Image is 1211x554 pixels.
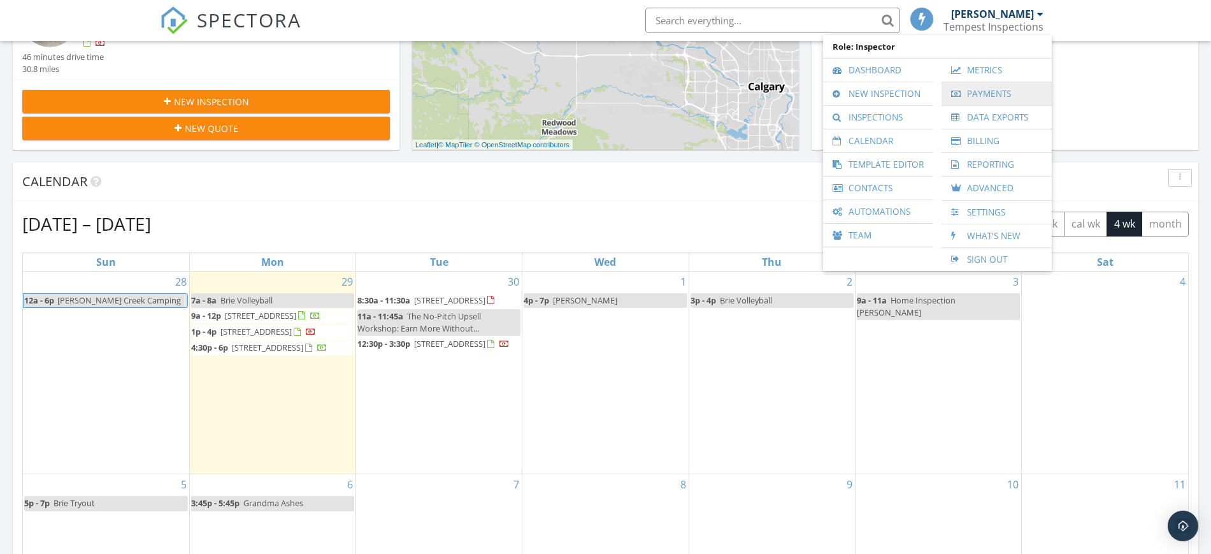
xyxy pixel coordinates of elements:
[22,51,104,63] div: 46 minutes drive time
[720,295,772,306] span: Brie Volleyball
[829,129,927,152] a: Calendar
[829,35,1045,58] span: Role: Inspector
[948,201,1045,224] a: Settings
[191,342,327,353] a: 4:30p - 6p [STREET_ADDRESS]
[1142,212,1189,237] button: month
[185,122,238,135] span: New Quote
[220,326,292,337] span: [STREET_ADDRESS]
[357,310,403,322] span: 11a - 11:45a
[829,153,927,176] a: Template Editor
[191,342,228,353] span: 4:30p - 6p
[160,17,301,44] a: SPECTORA
[191,497,240,509] span: 3:45p - 5:45p
[759,253,784,271] a: Thursday
[357,338,410,349] span: 12:30p - 3:30p
[22,211,151,237] h2: [DATE] – [DATE]
[356,272,522,474] td: Go to September 30, 2025
[94,253,118,271] a: Sunday
[645,8,900,33] input: Search everything...
[1168,511,1198,541] div: Open Intercom Messenger
[345,474,355,495] a: Go to October 6, 2025
[191,310,320,321] a: 9a - 12p [STREET_ADDRESS]
[225,310,296,321] span: [STREET_ADDRESS]
[178,474,189,495] a: Go to October 5, 2025
[829,200,927,223] a: Automations
[948,177,1045,200] a: Advanced
[857,295,956,318] span: Home Inspection [PERSON_NAME]
[412,140,573,150] div: |
[948,248,1045,271] a: Sign Out
[160,6,188,34] img: The Best Home Inspection Software - Spectora
[592,253,619,271] a: Wednesday
[948,153,1045,176] a: Reporting
[220,295,273,306] span: Brie Volleyball
[948,82,1045,105] a: Payments
[191,309,354,324] a: 9a - 12p [STREET_ADDRESS]
[22,90,390,113] button: New Inspection
[691,295,716,306] span: 3p - 4p
[844,474,855,495] a: Go to October 9, 2025
[427,253,451,271] a: Tuesday
[357,338,510,349] a: 12:30p - 3:30p [STREET_ADDRESS]
[357,295,498,306] a: 8:30a - 11:30a [STREET_ADDRESS]
[189,272,355,474] td: Go to September 29, 2025
[191,326,316,337] a: 1p - 4p [STREET_ADDRESS]
[232,342,303,353] span: [STREET_ADDRESS]
[943,20,1043,33] div: Tempest Inspections
[57,295,181,306] span: [PERSON_NAME] Creek Camping
[357,293,520,309] a: 8:30a - 11:30a [STREET_ADDRESS]
[414,338,485,349] span: [STREET_ADDRESS]
[197,6,301,33] span: SPECTORA
[1010,272,1021,292] a: Go to October 3, 2025
[948,224,1045,247] a: What's New
[1107,212,1142,237] button: 4 wk
[1094,253,1116,271] a: Saturday
[1022,272,1188,474] td: Go to October 4, 2025
[524,295,549,306] span: 4p - 7p
[553,295,617,306] span: [PERSON_NAME]
[191,326,217,337] span: 1p - 4p
[678,474,689,495] a: Go to October 8, 2025
[1005,474,1021,495] a: Go to October 10, 2025
[24,497,50,509] span: 5p - 7p
[357,310,481,334] span: The No-Pitch Upsell Workshop: Earn More Without...
[829,224,927,247] a: Team
[505,272,522,292] a: Go to September 30, 2025
[829,177,927,200] a: Contacts
[191,310,221,321] span: 9a - 12p
[22,173,87,190] span: Calendar
[54,497,95,509] span: Brie Tryout
[1177,272,1188,292] a: Go to October 4, 2025
[339,272,355,292] a: Go to September 29, 2025
[23,272,189,474] td: Go to September 28, 2025
[1172,474,1188,495] a: Go to October 11, 2025
[857,295,887,306] span: 9a - 11a
[191,324,354,340] a: 1p - 4p [STREET_ADDRESS]
[475,141,570,149] a: © OpenStreetMap contributors
[511,474,522,495] a: Go to October 7, 2025
[829,106,927,129] a: Inspections
[415,141,436,149] a: Leaflet
[951,8,1034,20] div: [PERSON_NAME]
[173,272,189,292] a: Go to September 28, 2025
[414,295,485,306] span: [STREET_ADDRESS]
[829,59,927,82] a: Dashboard
[844,272,855,292] a: Go to October 2, 2025
[438,141,473,149] a: © MapTiler
[829,82,927,105] a: New Inspection
[678,272,689,292] a: Go to October 1, 2025
[243,497,303,509] span: Grandma Ashes
[357,337,520,352] a: 12:30p - 3:30p [STREET_ADDRESS]
[522,272,689,474] td: Go to October 1, 2025
[259,253,287,271] a: Monday
[1064,212,1108,237] button: cal wk
[948,59,1045,82] a: Metrics
[855,272,1021,474] td: Go to October 3, 2025
[22,63,104,75] div: 30.8 miles
[948,106,1045,129] a: Data Exports
[22,117,390,140] button: New Quote
[174,95,249,108] span: New Inspection
[191,340,354,356] a: 4:30p - 6p [STREET_ADDRESS]
[948,129,1045,152] a: Billing
[24,294,55,307] span: 12a - 6p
